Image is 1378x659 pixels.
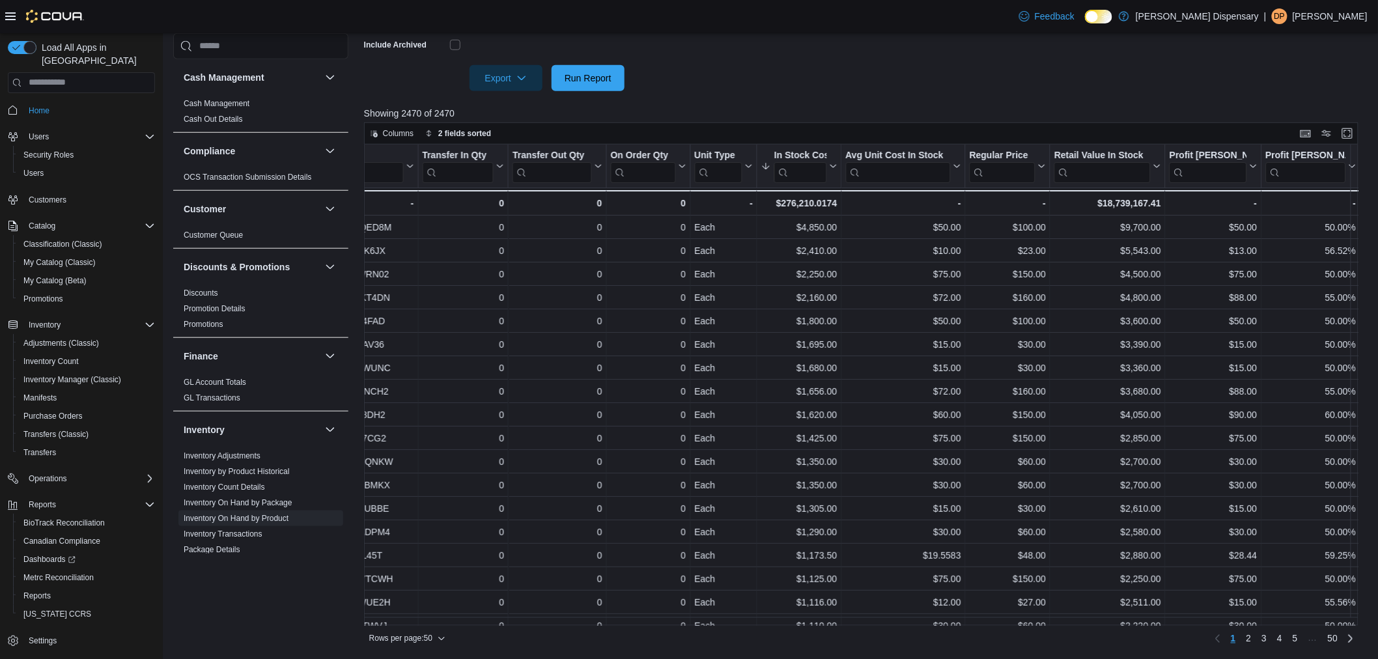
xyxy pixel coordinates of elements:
[23,192,72,208] a: Customers
[339,195,414,211] div: -
[23,129,155,145] span: Users
[383,128,414,139] span: Columns
[18,165,155,181] span: Users
[1256,628,1272,649] a: Page 3 of 50
[184,113,243,124] span: Cash Out Details
[13,587,160,605] button: Reports
[23,471,72,486] button: Operations
[23,497,61,512] button: Reports
[184,260,290,273] h3: Discounts & Promotions
[29,636,57,646] span: Settings
[18,147,155,163] span: Security Roles
[422,195,504,211] div: 0
[184,144,235,157] h3: Compliance
[552,65,625,91] button: Run Report
[23,129,54,145] button: Users
[3,496,160,514] button: Reports
[184,349,320,362] button: Finance
[184,392,240,402] span: GL Transactions
[3,101,160,120] button: Home
[184,229,243,240] span: Customer Queue
[18,236,155,252] span: Classification (Classic)
[3,128,160,146] button: Users
[18,372,155,387] span: Inventory Manager (Classic)
[23,356,79,367] span: Inventory Count
[29,132,49,142] span: Users
[1170,195,1257,211] div: -
[184,482,265,491] a: Inventory Count Details
[184,466,290,475] a: Inventory by Product Historical
[23,536,100,546] span: Canadian Compliance
[18,335,104,351] a: Adjustments (Classic)
[322,201,338,216] button: Customer
[23,218,155,234] span: Catalog
[184,319,223,328] a: Promotions
[322,143,338,158] button: Compliance
[1226,628,1241,649] button: Page 1 of 50
[694,195,753,211] div: -
[184,288,218,297] a: Discounts
[18,372,126,387] a: Inventory Manager (Classic)
[18,570,155,585] span: Metrc Reconciliation
[184,114,243,123] a: Cash Out Details
[1293,632,1298,645] span: 5
[13,253,160,272] button: My Catalog (Classic)
[184,528,262,539] span: Inventory Transactions
[18,588,155,604] span: Reports
[184,512,288,523] span: Inventory On Hand by Product
[1328,632,1338,645] span: 50
[1274,8,1286,24] span: DP
[1246,632,1252,645] span: 2
[18,606,155,622] span: Washington CCRS
[18,445,61,460] a: Transfers
[23,275,87,286] span: My Catalog (Beta)
[184,98,249,108] span: Cash Management
[184,466,290,476] span: Inventory by Product Historical
[23,447,56,458] span: Transfers
[18,354,155,369] span: Inventory Count
[18,147,79,163] a: Security Roles
[364,107,1369,120] p: Showing 2470 of 2470
[18,606,96,622] a: [US_STATE] CCRS
[369,634,432,644] span: Rows per page : 50
[18,335,155,351] span: Adjustments (Classic)
[18,291,68,307] a: Promotions
[322,69,338,85] button: Cash Management
[438,128,491,139] span: 2 fields sorted
[184,230,243,239] a: Customer Queue
[13,146,160,164] button: Security Roles
[18,515,155,531] span: BioTrack Reconciliation
[1323,628,1343,649] a: Page 50 of 50
[13,532,160,550] button: Canadian Compliance
[23,411,83,421] span: Purchase Orders
[1272,8,1287,24] div: Dipalibahen Patel
[13,389,160,407] button: Manifests
[173,447,348,640] div: Inventory
[13,235,160,253] button: Classification (Classic)
[23,168,44,178] span: Users
[173,95,348,132] div: Cash Management
[184,544,240,554] a: Package Details
[23,257,96,268] span: My Catalog (Classic)
[173,169,348,189] div: Compliance
[18,236,107,252] a: Classification (Classic)
[18,273,155,288] span: My Catalog (Beta)
[3,316,160,334] button: Inventory
[18,408,155,424] span: Purchase Orders
[184,393,240,402] a: GL Transactions
[184,376,246,387] span: GL Account Totals
[1054,195,1161,211] div: $18,739,167.41
[18,273,92,288] a: My Catalog (Beta)
[13,272,160,290] button: My Catalog (Beta)
[1272,628,1287,649] a: Page 4 of 50
[1035,10,1075,23] span: Feedback
[364,631,451,647] button: Rows per page:50
[18,408,88,424] a: Purchase Orders
[3,217,160,235] button: Catalog
[23,572,94,583] span: Metrc Reconciliation
[23,632,155,649] span: Settings
[1136,8,1259,24] p: [PERSON_NAME] Dispensary
[18,255,155,270] span: My Catalog (Classic)
[322,259,338,274] button: Discounts & Promotions
[1340,126,1355,141] button: Enter fullscreen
